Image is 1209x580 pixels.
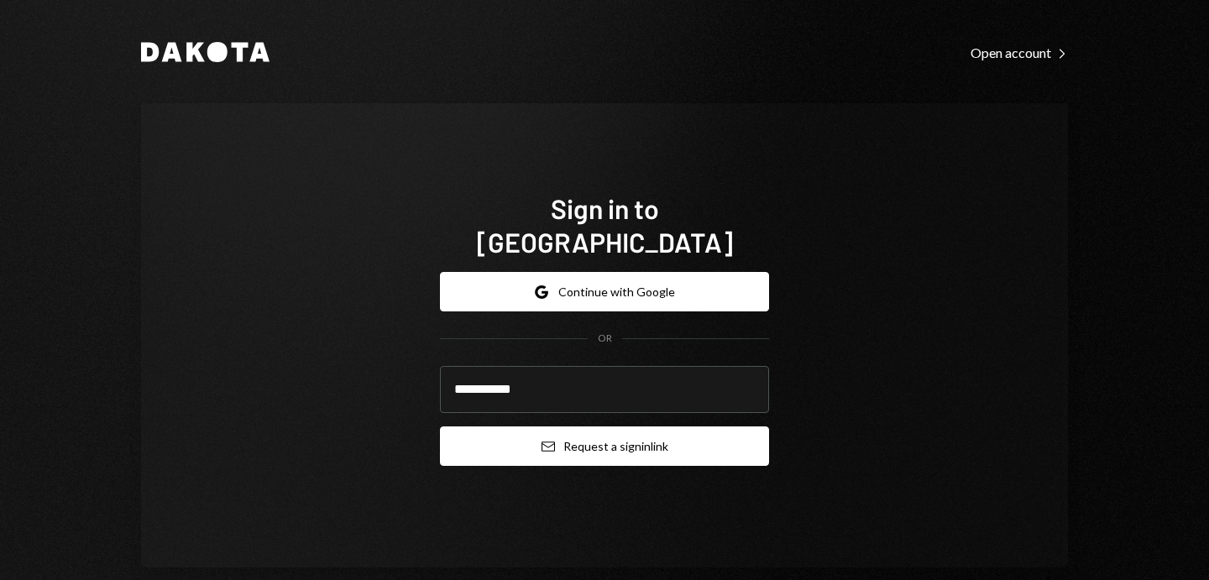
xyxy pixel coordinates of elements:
[440,191,769,259] h1: Sign in to [GEOGRAPHIC_DATA]
[598,332,612,346] div: OR
[440,272,769,311] button: Continue with Google
[440,426,769,466] button: Request a signinlink
[971,43,1068,61] a: Open account
[971,44,1068,61] div: Open account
